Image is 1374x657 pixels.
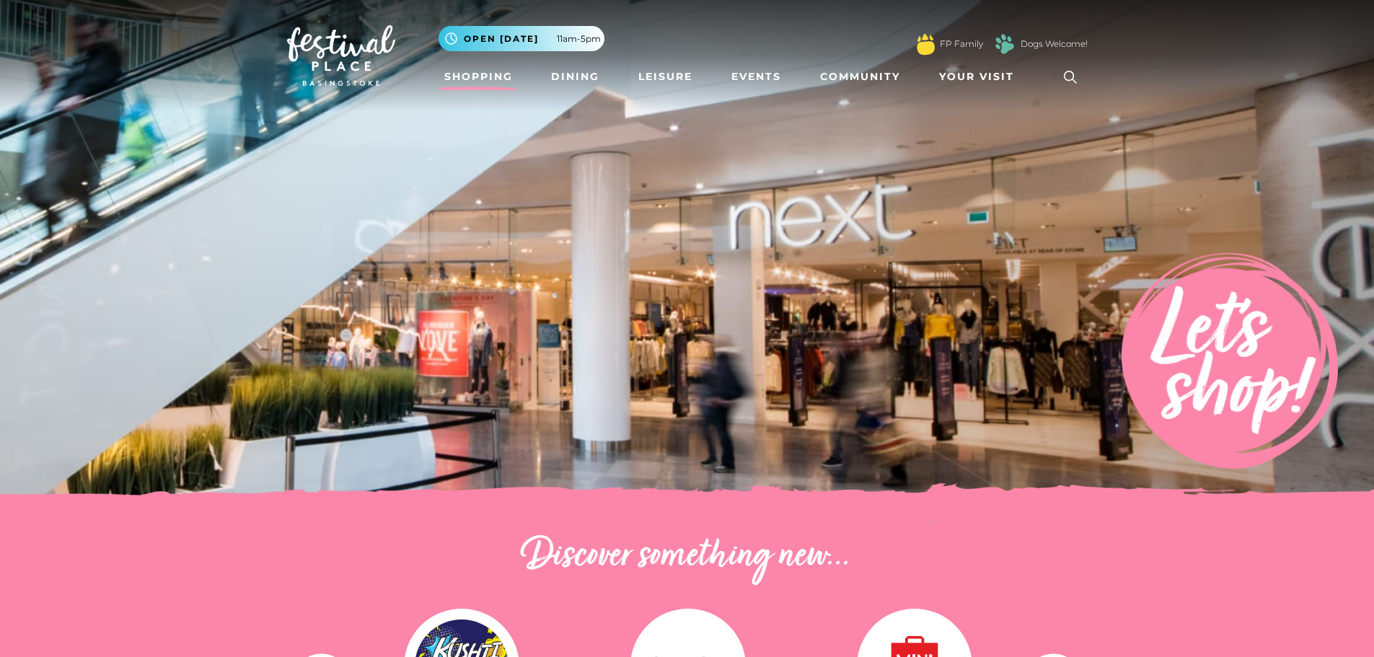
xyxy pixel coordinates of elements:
[633,63,698,90] a: Leisure
[939,69,1014,84] span: Your Visit
[287,25,395,86] img: Festival Place Logo
[287,534,1088,580] h2: Discover something new...
[439,26,604,51] button: Open [DATE] 11am-5pm
[940,38,983,50] a: FP Family
[933,63,1027,90] a: Your Visit
[726,63,787,90] a: Events
[439,63,519,90] a: Shopping
[557,32,601,45] span: 11am-5pm
[464,32,539,45] span: Open [DATE]
[545,63,605,90] a: Dining
[814,63,906,90] a: Community
[1021,38,1088,50] a: Dogs Welcome!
